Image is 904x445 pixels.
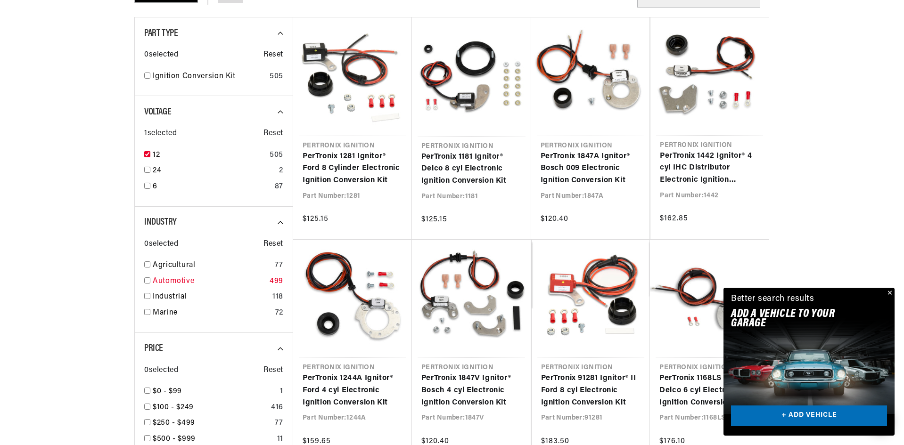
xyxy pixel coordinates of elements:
[421,372,521,409] a: PerTronix 1847V Ignitor® Bosch 4 cyl Electronic Ignition Conversion Kit
[153,291,269,303] a: Industrial
[153,149,266,162] a: 12
[153,275,266,288] a: Automotive
[270,275,283,288] div: 499
[153,435,196,443] span: $500 - $999
[731,292,814,306] div: Better search results
[303,372,403,409] a: PerTronix 1244A Ignitor® Ford 4 cyl Electronic Ignition Conversion Kit
[270,149,283,162] div: 505
[144,128,177,140] span: 1 selected
[153,165,275,177] a: 24
[272,291,283,303] div: 118
[270,71,283,83] div: 505
[144,29,178,38] span: Part Type
[275,417,283,429] div: 77
[153,181,271,193] a: 6
[660,150,759,186] a: PerTronix 1442 Ignitor® 4 cyl IHC Distributor Electronic Ignition Conversion Kit
[731,309,863,329] h2: Add A VEHICLE to your garage
[279,165,283,177] div: 2
[144,344,163,353] span: Price
[275,259,283,272] div: 77
[421,151,522,187] a: PerTronix 1181 Ignitor® Delco 8 cyl Electronic Ignition Conversion Kit
[144,218,177,227] span: Industry
[153,259,271,272] a: Agricultural
[659,372,759,409] a: PerTronix 1168LS Ignitor® Delco 6 cyl Electronic Ignition Conversion Kit
[541,372,641,409] a: PerTronix 91281 Ignitor® II Ford 8 cyl Electronic Ignition Conversion Kit
[153,388,182,395] span: $0 - $99
[883,288,895,299] button: Close
[271,402,283,414] div: 416
[144,107,171,117] span: Voltage
[275,307,283,319] div: 72
[144,364,178,377] span: 0 selected
[731,405,887,427] a: + ADD VEHICLE
[153,419,195,427] span: $250 - $499
[153,71,266,83] a: Ignition Conversion Kit
[263,238,283,251] span: Reset
[144,49,178,61] span: 0 selected
[263,49,283,61] span: Reset
[280,386,283,398] div: 1
[541,151,641,187] a: PerTronix 1847A Ignitor® Bosch 009 Electronic Ignition Conversion Kit
[144,238,178,251] span: 0 selected
[275,181,283,193] div: 87
[153,307,271,319] a: Marine
[263,128,283,140] span: Reset
[263,364,283,377] span: Reset
[153,404,194,411] span: $100 - $249
[303,151,403,187] a: PerTronix 1281 Ignitor® Ford 8 Cylinder Electronic Ignition Conversion Kit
